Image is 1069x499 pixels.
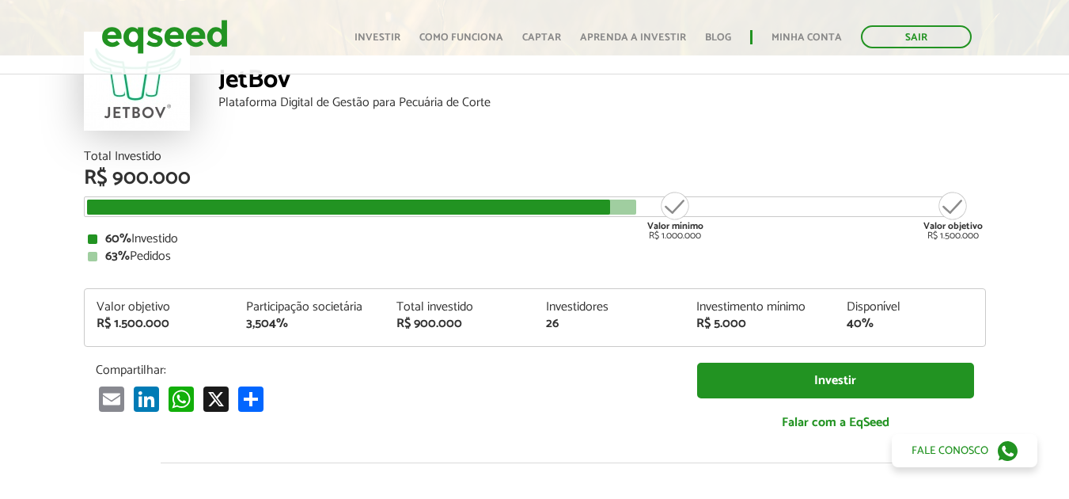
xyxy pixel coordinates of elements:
a: Falar com a EqSeed [697,406,974,439]
div: R$ 5.000 [696,318,823,330]
div: 3,504% [246,318,373,330]
div: Investimento mínimo [696,301,823,314]
a: Email [96,386,127,412]
strong: Valor mínimo [647,219,703,234]
div: Plataforma Digital de Gestão para Pecuária de Corte [218,97,986,109]
div: R$ 900.000 [396,318,523,330]
p: Compartilhar: [96,363,673,378]
div: R$ 1.500.000 [923,190,983,241]
div: Participação societária [246,301,373,314]
a: Captar [522,32,561,43]
a: WhatsApp [165,386,197,412]
div: Total investido [396,301,523,314]
div: R$ 1.000.000 [646,190,705,241]
div: Disponível [847,301,973,314]
div: Total Investido [84,150,986,163]
a: Partilhar [235,386,267,412]
a: Fale conosco [892,434,1037,467]
a: Blog [705,32,731,43]
strong: 60% [105,228,131,249]
a: Sair [861,25,972,48]
div: Investidores [546,301,673,314]
a: Investir [354,32,400,43]
div: R$ 1.500.000 [97,318,223,330]
div: JetBov [218,67,986,97]
img: EqSeed [101,16,228,58]
a: Investir [697,363,974,398]
a: Como funciona [419,32,503,43]
a: Minha conta [771,32,842,43]
div: 26 [546,318,673,330]
div: Valor objetivo [97,301,223,314]
strong: 63% [105,246,130,267]
div: 40% [847,318,973,330]
a: Aprenda a investir [580,32,686,43]
a: X [200,386,232,412]
strong: Valor objetivo [923,219,983,234]
div: Pedidos [88,250,982,263]
div: Investido [88,233,982,246]
div: R$ 900.000 [84,168,986,189]
a: LinkedIn [131,386,162,412]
